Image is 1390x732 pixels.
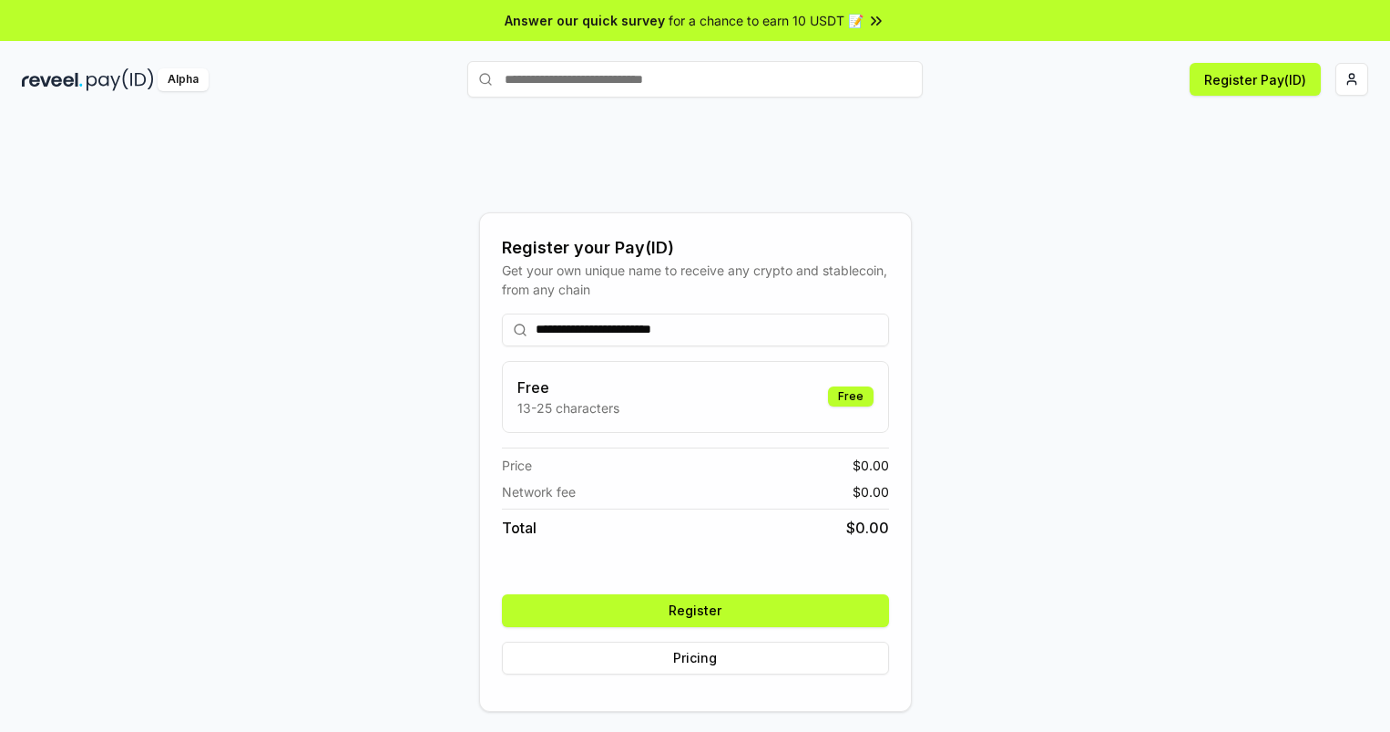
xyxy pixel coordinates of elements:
[505,11,665,30] span: Answer our quick survey
[1190,63,1321,96] button: Register Pay(ID)
[158,68,209,91] div: Alpha
[87,68,154,91] img: pay_id
[853,482,889,501] span: $ 0.00
[669,11,864,30] span: for a chance to earn 10 USDT 📝
[517,376,619,398] h3: Free
[517,398,619,418] p: 13-25 characters
[502,456,532,475] span: Price
[502,594,889,627] button: Register
[846,517,889,539] span: $ 0.00
[22,68,83,91] img: reveel_dark
[502,482,576,501] span: Network fee
[502,235,889,261] div: Register your Pay(ID)
[502,517,537,539] span: Total
[502,261,889,299] div: Get your own unique name to receive any crypto and stablecoin, from any chain
[828,387,874,407] div: Free
[502,642,889,675] button: Pricing
[853,456,889,475] span: $ 0.00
